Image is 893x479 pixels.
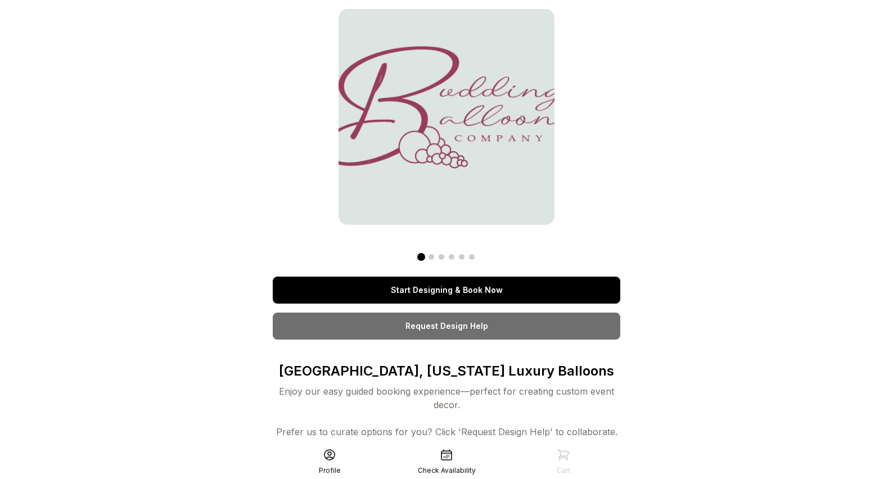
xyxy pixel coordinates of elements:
div: Cart [557,466,570,475]
div: Profile [319,466,341,475]
a: Start Designing & Book Now [273,277,620,304]
p: [GEOGRAPHIC_DATA], [US_STATE] Luxury Balloons [273,362,620,380]
div: Check Availability [418,466,476,475]
a: Request Design Help [273,313,620,340]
